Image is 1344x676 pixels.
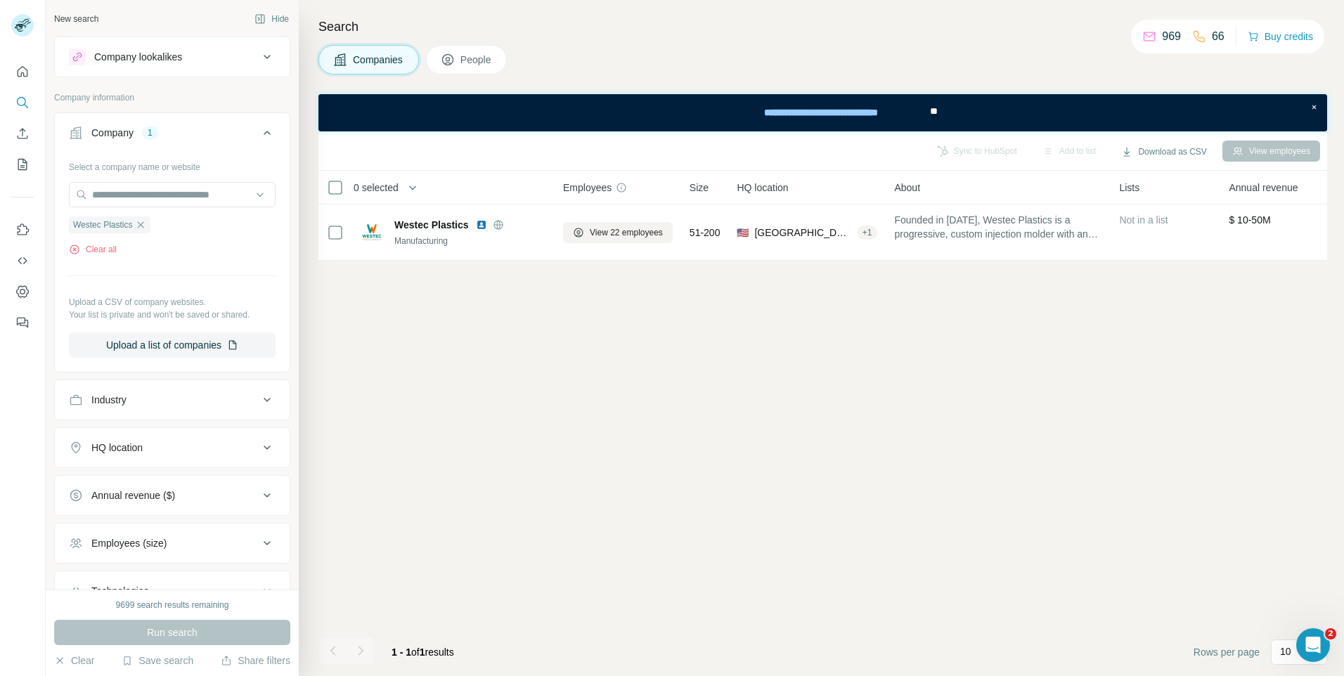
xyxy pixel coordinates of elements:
button: Dashboard [11,279,34,304]
div: 9699 search results remaining [116,599,229,611]
div: 1 [142,126,158,139]
span: of [411,646,420,658]
span: Annual revenue [1229,181,1298,195]
button: My lists [11,152,34,177]
span: About [894,181,920,195]
button: Industry [55,383,290,417]
button: Upload a list of companies [69,332,276,358]
iframe: Banner [318,94,1327,131]
button: Hide [245,8,299,30]
span: Not in a list [1119,214,1168,226]
p: Upload a CSV of company websites. [69,296,276,308]
span: HQ location [737,181,788,195]
button: HQ location [55,431,290,464]
h4: Search [318,17,1327,37]
button: Search [11,90,34,115]
div: Company [91,126,134,140]
span: Employees [563,181,612,195]
span: View 22 employees [590,226,663,239]
span: Rows per page [1194,645,1260,659]
span: Founded in [DATE], Westec Plastics is a progressive, custom injection molder with an emphasis in ... [894,213,1102,241]
button: Use Surfe API [11,248,34,273]
span: Companies [353,53,404,67]
span: 2 [1325,628,1336,639]
button: Quick start [11,59,34,84]
button: Annual revenue ($) [55,479,290,512]
p: Company information [54,91,290,104]
span: Lists [1119,181,1139,195]
button: Company lookalikes [55,40,290,74]
div: Technologies [91,584,149,598]
span: Westec Plastics [73,219,132,231]
button: Enrich CSV [11,121,34,146]
button: Clear all [69,243,117,256]
p: Your list is private and won't be saved or shared. [69,308,276,321]
p: 10 [1280,644,1291,658]
button: Share filters [221,654,290,668]
iframe: Intercom live chat [1296,628,1330,662]
div: Employees (size) [91,536,167,550]
div: + 1 [857,226,878,239]
button: Use Surfe on LinkedIn [11,217,34,242]
div: Industry [91,393,127,407]
span: Westec Plastics [394,218,469,232]
span: People [460,53,493,67]
button: Clear [54,654,94,668]
button: Save search [122,654,193,668]
div: HQ location [91,441,143,455]
span: [GEOGRAPHIC_DATA], [US_STATE] [754,226,851,240]
button: View 22 employees [563,222,673,243]
div: Annual revenue ($) [91,488,175,502]
button: Employees (size) [55,526,290,560]
img: LinkedIn logo [476,219,487,230]
span: Size [690,181,709,195]
button: Company1 [55,116,290,155]
div: Select a company name or website [69,155,276,174]
span: 1 [420,646,425,658]
span: 🇺🇸 [737,226,749,240]
div: New search [54,13,98,25]
p: 969 [1162,28,1181,45]
span: results [392,646,454,658]
span: 1 - 1 [392,646,411,658]
span: 0 selected [354,181,399,195]
img: Logo of Westec Plastics [361,221,383,244]
div: Company lookalikes [94,50,182,64]
img: Avatar [11,14,34,37]
button: Feedback [11,310,34,335]
span: $ 10-50M [1229,214,1270,226]
button: Buy credits [1248,27,1313,46]
button: Technologies [55,574,290,608]
span: 51-200 [690,226,721,240]
button: Download as CSV [1111,141,1216,162]
p: 66 [1212,28,1225,45]
div: Manufacturing [394,235,546,247]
